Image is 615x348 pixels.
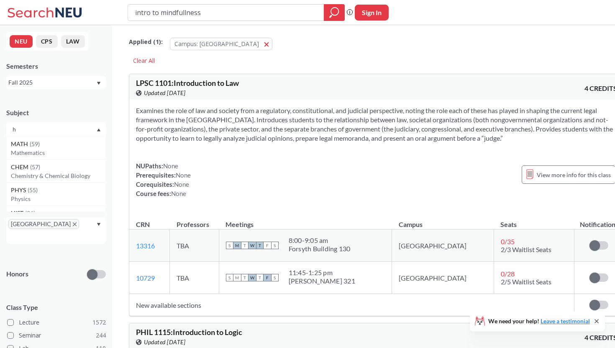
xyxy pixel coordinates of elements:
[11,149,105,157] p: Mathematics
[271,274,279,281] span: S
[233,242,241,249] span: M
[289,268,355,277] div: 11:45 - 1:25 pm
[494,211,574,229] th: Seats
[129,294,574,316] td: New available sections
[501,237,515,245] span: 0 / 35
[61,35,85,48] button: LAW
[256,242,264,249] span: T
[226,242,233,249] span: S
[144,338,185,347] span: Updated [DATE]
[289,277,355,285] div: [PERSON_NAME] 321
[11,209,25,218] span: HIST
[289,245,351,253] div: Forsyth Building 130
[11,139,30,149] span: MATH
[136,242,155,250] a: 13316
[92,318,106,327] span: 1572
[501,245,551,253] span: 2/3 Waitlist Seats
[129,37,163,46] span: Applied ( 1 ):
[6,303,106,312] span: Class Type
[97,128,101,131] svg: Dropdown arrow
[8,219,79,229] span: [GEOGRAPHIC_DATA]X to remove pill
[6,269,28,279] p: Honors
[30,140,40,147] span: ( 59 )
[233,274,241,281] span: M
[392,229,494,262] td: [GEOGRAPHIC_DATA]
[8,124,79,134] input: Choose one or multiple
[170,211,219,229] th: Professors
[392,262,494,294] td: [GEOGRAPHIC_DATA]
[170,38,272,50] button: Campus: [GEOGRAPHIC_DATA]
[324,4,345,21] div: magnifying glass
[170,262,219,294] td: TBA
[264,242,271,249] span: F
[541,317,590,325] a: Leave a testimonial
[136,78,239,88] span: LPSC 1101 : Introduction to Law
[271,242,279,249] span: S
[6,122,106,137] div: Dropdown arrowMATH(59)MathematicsCHEM(57)Chemistry & Chemical BiologyPHYS(55)PhysicsHIST(36)Histo...
[25,209,35,217] span: ( 36 )
[6,62,106,71] div: Semesters
[11,195,105,203] p: Physics
[219,211,392,229] th: Meetings
[6,76,106,89] div: Fall 2025Dropdown arrow
[226,274,233,281] span: S
[136,327,242,337] span: PHIL 1115 : Introduction to Logic
[6,217,106,244] div: [GEOGRAPHIC_DATA]X to remove pillDropdown arrow
[8,78,96,87] div: Fall 2025
[134,5,318,20] input: Class, professor, course number, "phrase"
[11,186,28,195] span: PHYS
[241,274,249,281] span: T
[136,274,155,282] a: 10729
[6,108,106,117] div: Subject
[241,242,249,249] span: T
[136,220,150,229] div: CRN
[96,331,106,340] span: 244
[501,270,515,278] span: 0 / 28
[537,170,611,180] span: View more info for this class
[136,161,191,198] div: NUPaths: Prerequisites: Corequisites: Course fees:
[289,236,351,245] div: 8:00 - 9:05 am
[501,278,551,286] span: 2/5 Waitlist Seats
[171,190,186,197] span: None
[249,274,256,281] span: W
[264,274,271,281] span: F
[129,54,159,67] div: Clear All
[174,180,189,188] span: None
[30,163,40,170] span: ( 57 )
[355,5,389,21] button: Sign In
[11,172,105,180] p: Chemistry & Chemical Biology
[11,162,30,172] span: CHEM
[170,229,219,262] td: TBA
[7,330,106,341] label: Seminar
[73,222,77,226] svg: X to remove pill
[97,82,101,85] svg: Dropdown arrow
[176,171,191,179] span: None
[97,223,101,226] svg: Dropdown arrow
[36,35,58,48] button: CPS
[329,7,339,18] svg: magnifying glass
[488,318,590,324] span: We need your help!
[256,274,264,281] span: T
[10,35,33,48] button: NEU
[163,162,178,170] span: None
[7,317,106,328] label: Lecture
[392,211,494,229] th: Campus
[174,40,259,48] span: Campus: [GEOGRAPHIC_DATA]
[28,186,38,193] span: ( 55 )
[249,242,256,249] span: W
[144,88,185,98] span: Updated [DATE]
